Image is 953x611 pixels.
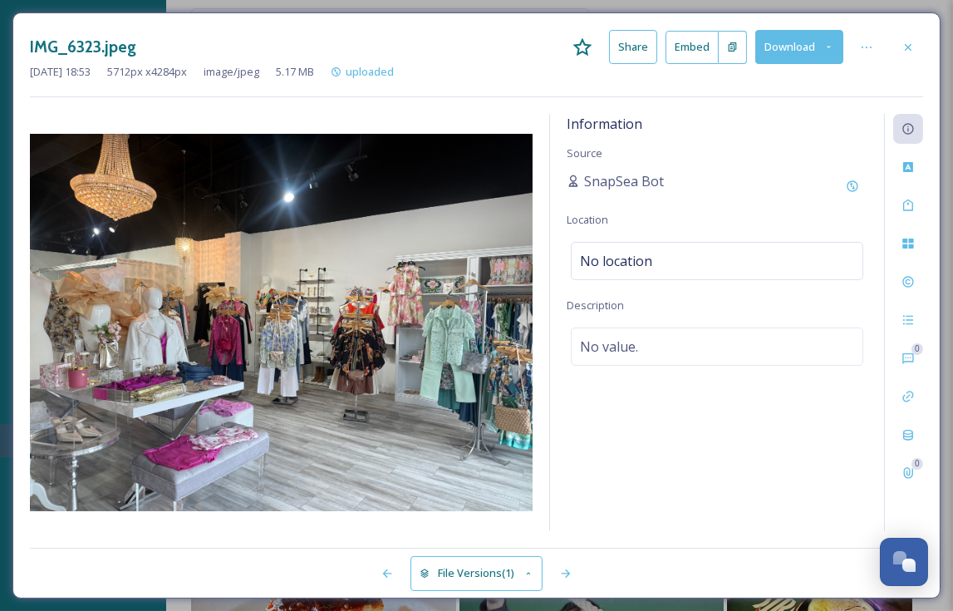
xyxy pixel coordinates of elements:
button: Open Chat [880,538,928,586]
span: Description [567,298,624,313]
span: Location [567,212,608,227]
button: File Versions(1) [410,556,543,590]
span: [DATE] 18:53 [30,64,91,80]
span: 5712 px x 4284 px [107,64,187,80]
span: image/jpeg [204,64,259,80]
div: 0 [911,343,923,355]
button: Download [755,30,843,64]
span: uploaded [346,64,394,79]
span: SnapSea Bot [584,171,664,191]
h3: IMG_6323.jpeg [30,35,136,59]
span: Source [567,145,602,160]
img: 1P310S0iNAGqADY_GMTKv22rQOotWBWSv.jpeg [30,134,533,511]
button: Embed [666,31,719,64]
span: No value. [580,337,638,357]
div: 0 [911,458,923,470]
button: Share [609,30,657,64]
span: No location [580,251,652,271]
span: Information [567,115,642,133]
span: 5.17 MB [276,64,314,80]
